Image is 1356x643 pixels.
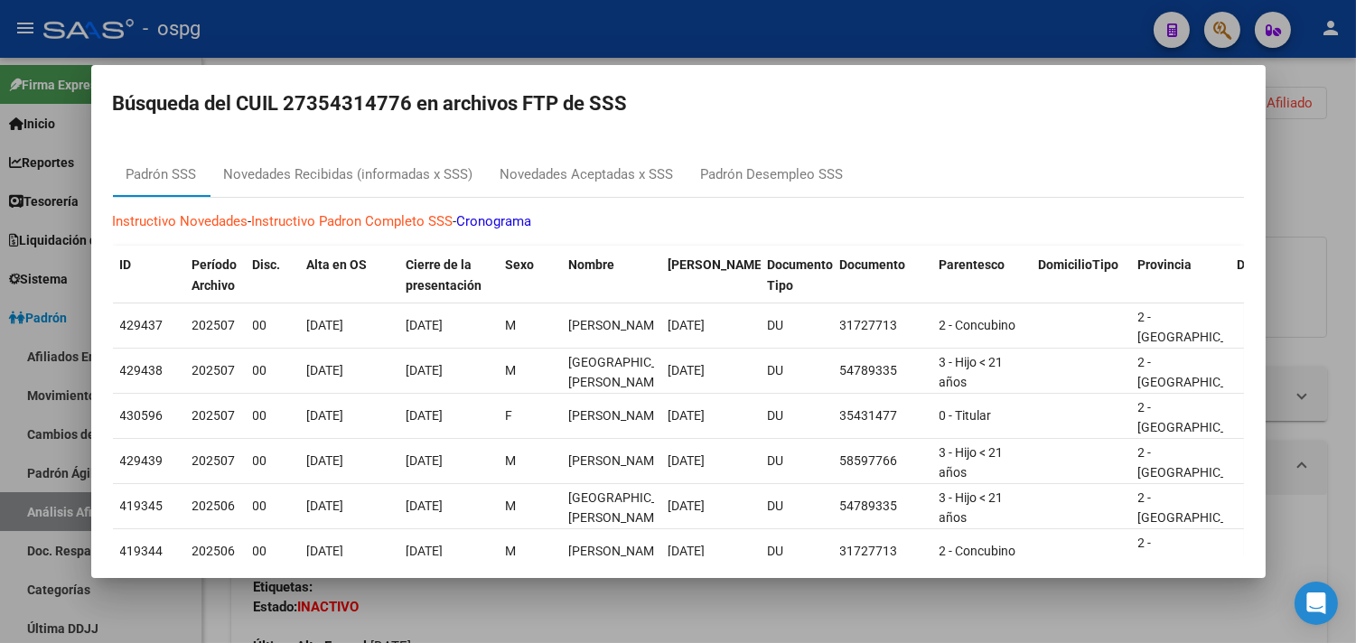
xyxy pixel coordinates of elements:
[768,541,826,562] div: DU
[661,246,761,305] datatable-header-cell: Fecha Nac.
[940,445,1004,480] span: 3 - Hijo < 21 años
[1238,257,1321,272] span: Departamento
[669,318,706,332] span: [DATE]
[192,453,236,468] span: 202507
[506,408,513,423] span: F
[120,318,164,332] span: 429437
[113,213,248,229] a: Instructivo Novedades
[840,315,925,336] div: 31727713
[1032,246,1131,305] datatable-header-cell: DomicilioTipo
[768,315,826,336] div: DU
[1295,582,1338,625] div: Open Intercom Messenger
[1138,536,1260,571] span: 2 - [GEOGRAPHIC_DATA]
[192,544,236,558] span: 202506
[224,164,473,185] div: Novedades Recibidas (informadas x SSS)
[185,246,246,305] datatable-header-cell: Período Archivo
[840,257,906,272] span: Documento
[840,496,925,517] div: 54789335
[307,257,368,272] span: Alta en OS
[669,363,706,377] span: [DATE]
[569,257,615,272] span: Nombre
[1138,310,1260,345] span: 2 - [GEOGRAPHIC_DATA]
[506,453,517,468] span: M
[1230,246,1330,305] datatable-header-cell: Departamento
[120,499,164,513] span: 419345
[399,246,499,305] datatable-header-cell: Cierre de la presentación
[120,544,164,558] span: 419344
[407,408,444,423] span: [DATE]
[768,496,826,517] div: DU
[307,363,344,377] span: [DATE]
[761,246,833,305] datatable-header-cell: Documento Tipo
[840,451,925,471] div: 58597766
[840,541,925,562] div: 31727713
[253,360,293,381] div: 00
[940,257,1005,272] span: Parentesco
[1138,355,1260,390] span: 2 - [GEOGRAPHIC_DATA]
[407,544,444,558] span: [DATE]
[569,408,666,423] span: DEPINE MARIELA ALEJANDRA
[307,544,344,558] span: [DATE]
[506,499,517,513] span: M
[669,544,706,558] span: [DATE]
[192,257,238,293] span: Período Archivo
[768,360,826,381] div: DU
[506,363,517,377] span: M
[307,408,344,423] span: [DATE]
[192,363,236,377] span: 202507
[940,490,1004,526] span: 3 - Hijo < 21 años
[1138,400,1260,435] span: 2 - [GEOGRAPHIC_DATA]
[500,164,674,185] div: Novedades Aceptadas x SSS
[1138,490,1260,526] span: 2 - [GEOGRAPHIC_DATA]
[407,453,444,468] span: [DATE]
[569,490,691,526] span: TOLOSA KAY EZEQUIEL
[669,257,770,272] span: [PERSON_NAME].
[1039,257,1119,272] span: DomicilioTipo
[1138,445,1260,480] span: 2 - [GEOGRAPHIC_DATA]
[300,246,399,305] datatable-header-cell: Alta en OS
[253,451,293,471] div: 00
[940,408,992,423] span: 0 - Titular
[407,257,482,293] span: Cierre de la presentación
[120,453,164,468] span: 429439
[192,499,236,513] span: 202506
[506,318,517,332] span: M
[1138,257,1192,272] span: Provincia
[499,246,562,305] datatable-header-cell: Sexo
[569,355,691,390] span: TOLOSA KAY EZEQUIEL
[192,318,236,332] span: 202507
[253,541,293,562] div: 00
[120,257,132,272] span: ID
[252,213,454,229] a: Instructivo Padron Completo SSS
[833,246,932,305] datatable-header-cell: Documento
[840,360,925,381] div: 54789335
[562,246,661,305] datatable-header-cell: Nombre
[120,408,164,423] span: 430596
[506,257,535,272] span: Sexo
[246,246,300,305] datatable-header-cell: Disc.
[253,405,293,426] div: 00
[253,257,281,272] span: Disc.
[669,499,706,513] span: [DATE]
[940,318,1016,332] span: 2 - Concubino
[768,257,834,293] span: Documento Tipo
[113,246,185,305] datatable-header-cell: ID
[569,318,666,332] span: TOLOSA EZEQUIEL PABLO
[113,211,1244,232] p: - -
[940,355,1004,390] span: 3 - Hijo < 21 años
[669,408,706,423] span: [DATE]
[840,405,925,426] div: 35431477
[113,87,1244,121] h2: Búsqueda del CUIL 27354314776 en archivos FTP de SSS
[407,499,444,513] span: [DATE]
[1131,246,1230,305] datatable-header-cell: Provincia
[768,405,826,426] div: DU
[307,499,344,513] span: [DATE]
[569,453,666,468] span: TOLOSA MILO GIANNI
[457,213,532,229] a: Cronograma
[506,544,517,558] span: M
[192,408,236,423] span: 202507
[932,246,1032,305] datatable-header-cell: Parentesco
[307,318,344,332] span: [DATE]
[669,453,706,468] span: [DATE]
[253,315,293,336] div: 00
